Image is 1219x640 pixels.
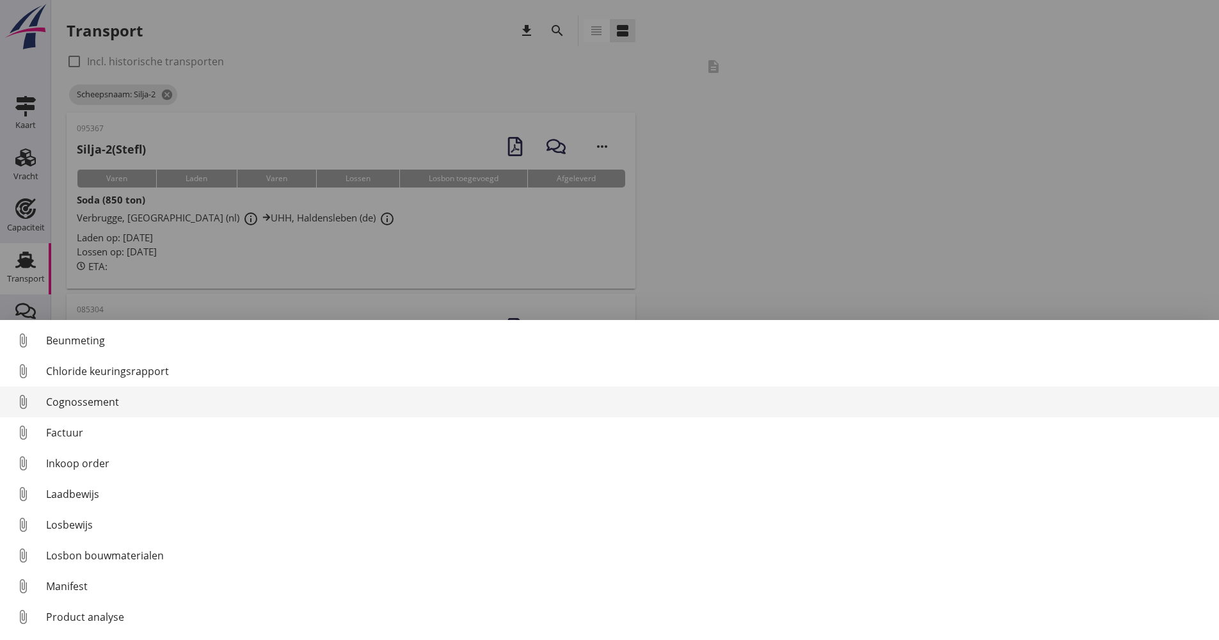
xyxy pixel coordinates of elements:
div: Inkoop order [46,456,1209,471]
i: attach_file [13,545,33,566]
div: Laadbewijs [46,486,1209,502]
div: Cognossement [46,394,1209,410]
i: attach_file [13,515,33,535]
i: attach_file [13,422,33,443]
div: Chloride keuringsrapport [46,364,1209,379]
div: Factuur [46,425,1209,440]
i: attach_file [13,361,33,381]
i: attach_file [13,392,33,412]
div: Product analyse [46,609,1209,625]
i: attach_file [13,607,33,627]
i: attach_file [13,484,33,504]
div: Manifest [46,579,1209,594]
div: Losbon bouwmaterialen [46,548,1209,563]
i: attach_file [13,576,33,596]
i: attach_file [13,330,33,351]
i: attach_file [13,453,33,474]
div: Beunmeting [46,333,1209,348]
div: Losbewijs [46,517,1209,532]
